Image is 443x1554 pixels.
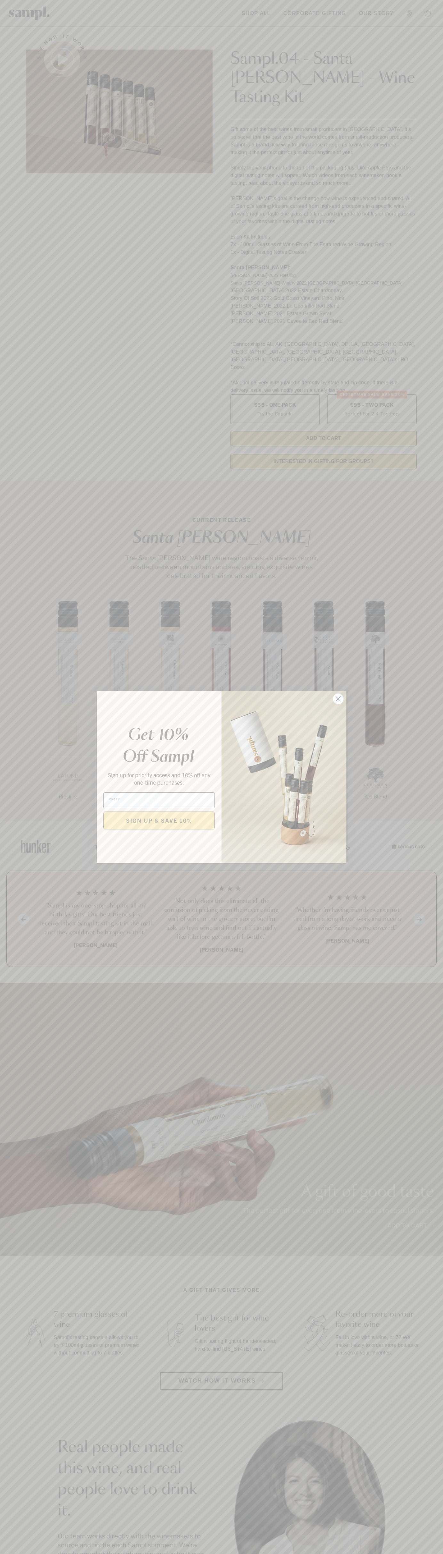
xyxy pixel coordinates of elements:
button: Close dialog [333,693,344,704]
img: 96933287-25a1-481a-a6d8-4dd623390dc6.png [221,691,346,863]
span: Sign up for priority access and 10% off any one-time purchases. [108,771,210,786]
button: SIGN UP & SAVE 10% [103,812,215,829]
em: Get 10% Off Sampl [123,728,194,765]
input: Email [103,792,215,808]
